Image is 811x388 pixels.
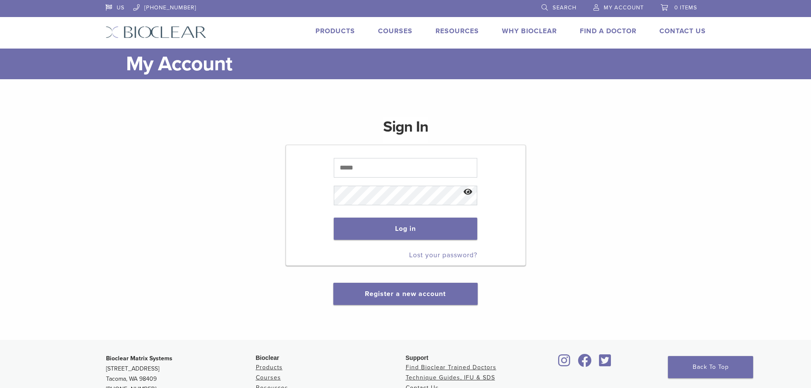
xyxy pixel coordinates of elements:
[575,359,595,368] a: Bioclear
[315,27,355,35] a: Products
[256,374,281,381] a: Courses
[334,218,477,240] button: Log in
[553,4,576,11] span: Search
[556,359,573,368] a: Bioclear
[659,27,706,35] a: Contact Us
[383,117,428,144] h1: Sign In
[106,355,172,362] strong: Bioclear Matrix Systems
[674,4,697,11] span: 0 items
[580,27,636,35] a: Find A Doctor
[406,364,496,371] a: Find Bioclear Trained Doctors
[436,27,479,35] a: Resources
[406,354,429,361] span: Support
[333,283,477,305] button: Register a new account
[406,374,495,381] a: Technique Guides, IFU & SDS
[256,364,283,371] a: Products
[106,26,206,38] img: Bioclear
[604,4,644,11] span: My Account
[365,290,446,298] a: Register a new account
[668,356,753,378] a: Back To Top
[502,27,557,35] a: Why Bioclear
[409,251,477,259] a: Lost your password?
[126,49,706,79] h1: My Account
[596,359,614,368] a: Bioclear
[256,354,279,361] span: Bioclear
[459,181,477,203] button: Show password
[378,27,413,35] a: Courses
